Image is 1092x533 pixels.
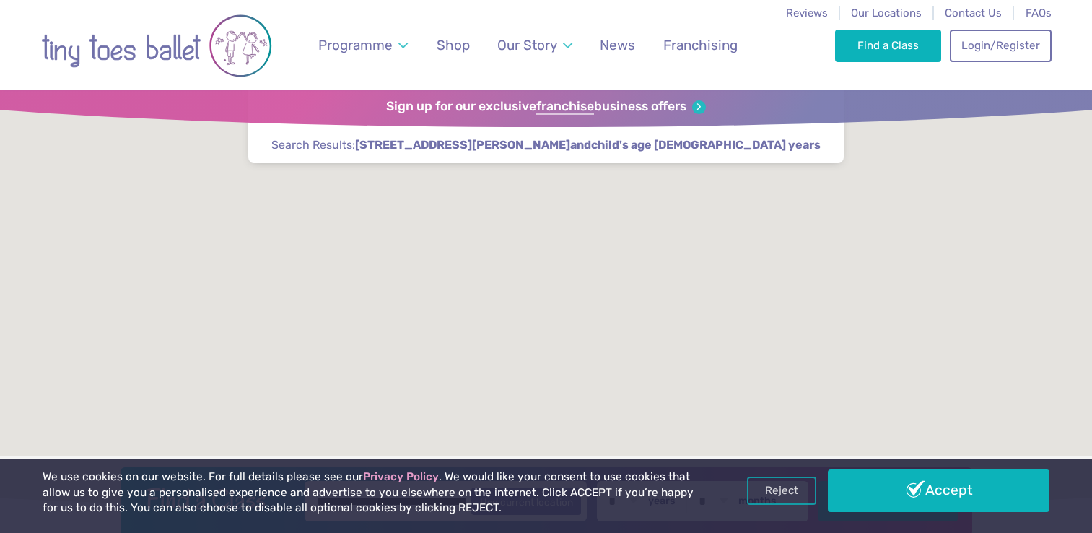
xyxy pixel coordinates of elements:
p: We use cookies on our website. For full details please see our . We would like your consent to us... [43,469,696,516]
a: Reviews [786,6,828,19]
span: child's age [DEMOGRAPHIC_DATA] years [591,137,821,153]
a: Find a Class [835,30,941,61]
span: News [600,37,635,53]
a: Contact Us [945,6,1002,19]
a: Programme [311,28,414,62]
a: Login/Register [950,30,1051,61]
span: Our Story [497,37,557,53]
a: Franchising [656,28,744,62]
span: Franchising [663,37,738,53]
a: Our Locations [851,6,922,19]
span: [STREET_ADDRESS][PERSON_NAME] [355,137,570,153]
span: Shop [437,37,470,53]
a: Privacy Policy [363,470,439,483]
strong: and [355,138,821,152]
a: Shop [429,28,476,62]
a: Our Story [490,28,579,62]
img: tiny toes ballet [41,9,272,82]
span: Programme [318,37,393,53]
a: FAQs [1026,6,1052,19]
a: Sign up for our exclusivefranchisebusiness offers [386,99,706,115]
a: Accept [828,469,1049,511]
a: Reject [747,477,816,504]
strong: franchise [536,99,594,115]
a: News [593,28,642,62]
